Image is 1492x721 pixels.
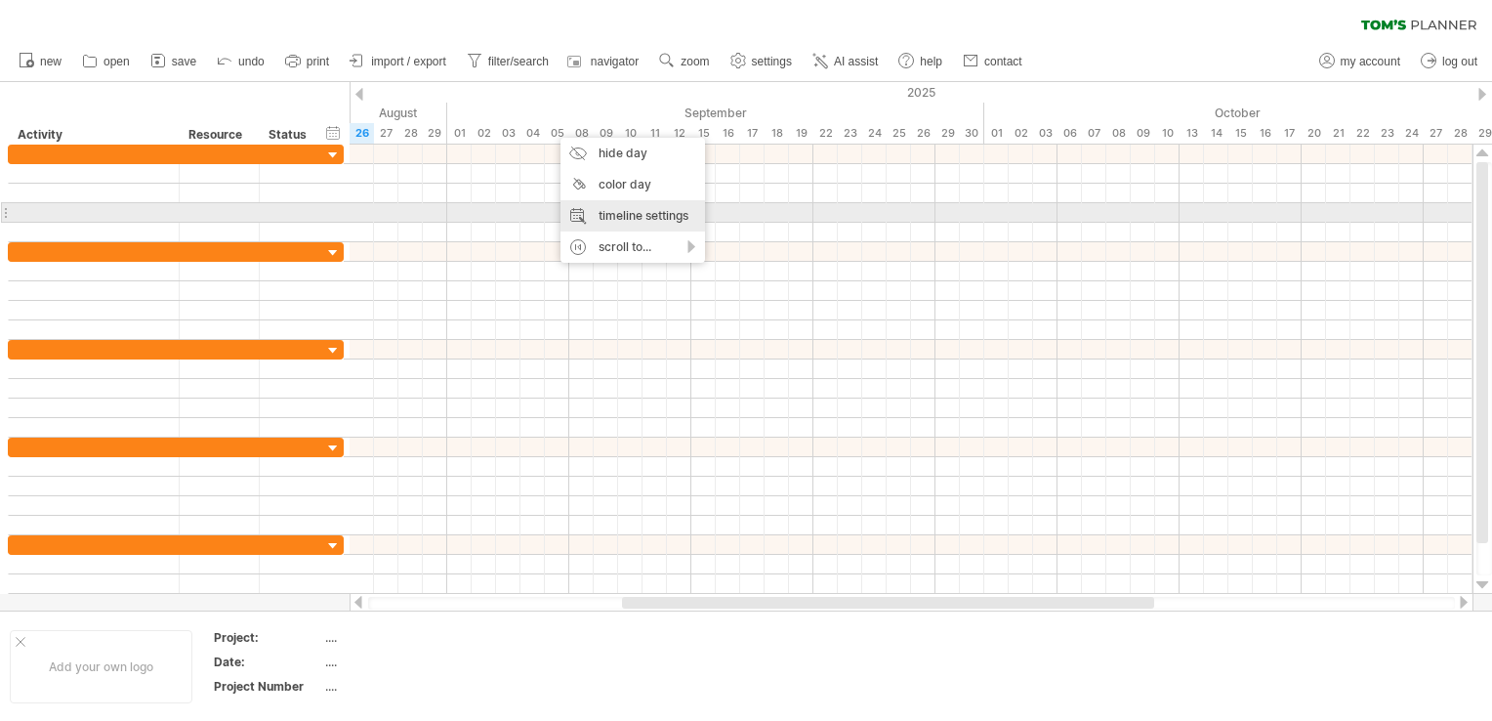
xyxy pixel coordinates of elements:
div: Monday, 22 September 2025 [813,123,838,144]
span: zoom [681,55,709,68]
div: Monday, 6 October 2025 [1057,123,1082,144]
div: Thursday, 4 September 2025 [520,123,545,144]
div: Thursday, 9 October 2025 [1131,123,1155,144]
div: Friday, 24 October 2025 [1399,123,1424,144]
div: Project Number [214,678,321,695]
span: new [40,55,62,68]
div: hide day [560,138,705,169]
span: save [172,55,196,68]
div: Tuesday, 7 October 2025 [1082,123,1106,144]
div: Monday, 1 September 2025 [447,123,472,144]
a: new [14,49,67,74]
div: Activity [18,125,168,145]
div: Thursday, 2 October 2025 [1009,123,1033,144]
div: Friday, 10 October 2025 [1155,123,1180,144]
div: Thursday, 16 October 2025 [1253,123,1277,144]
span: log out [1442,55,1477,68]
a: print [280,49,335,74]
div: Monday, 8 September 2025 [569,123,594,144]
div: Wednesday, 10 September 2025 [618,123,642,144]
a: help [893,49,948,74]
span: contact [984,55,1022,68]
div: Monday, 27 October 2025 [1424,123,1448,144]
div: Tuesday, 16 September 2025 [716,123,740,144]
div: Wednesday, 1 October 2025 [984,123,1009,144]
a: my account [1314,49,1406,74]
div: Thursday, 28 August 2025 [398,123,423,144]
a: settings [725,49,798,74]
div: Tuesday, 2 September 2025 [472,123,496,144]
div: Monday, 29 September 2025 [935,123,960,144]
div: .... [325,654,489,670]
div: Add your own logo [10,630,192,703]
div: Tuesday, 23 September 2025 [838,123,862,144]
div: Monday, 20 October 2025 [1302,123,1326,144]
div: September 2025 [447,103,984,123]
a: navigator [564,49,644,74]
div: Thursday, 23 October 2025 [1375,123,1399,144]
span: settings [752,55,792,68]
div: color day [560,169,705,200]
div: Friday, 29 August 2025 [423,123,447,144]
div: .... [325,629,489,646]
div: scroll to... [560,232,705,263]
div: Thursday, 25 September 2025 [887,123,911,144]
a: import / export [345,49,452,74]
span: AI assist [834,55,878,68]
div: Tuesday, 26 August 2025 [350,123,374,144]
span: import / export [371,55,446,68]
div: .... [325,678,489,695]
div: Tuesday, 14 October 2025 [1204,123,1228,144]
div: Wednesday, 24 September 2025 [862,123,887,144]
div: Monday, 15 September 2025 [691,123,716,144]
div: Date: [214,654,321,670]
div: Monday, 13 October 2025 [1180,123,1204,144]
div: Friday, 3 October 2025 [1033,123,1057,144]
span: navigator [591,55,639,68]
a: log out [1416,49,1483,74]
span: open [104,55,130,68]
div: Resource [188,125,248,145]
div: Thursday, 18 September 2025 [765,123,789,144]
span: my account [1341,55,1400,68]
div: Wednesday, 8 October 2025 [1106,123,1131,144]
div: Wednesday, 3 September 2025 [496,123,520,144]
div: Project: [214,629,321,646]
div: Friday, 19 September 2025 [789,123,813,144]
div: Status [269,125,311,145]
div: Tuesday, 9 September 2025 [594,123,618,144]
span: print [307,55,329,68]
div: Wednesday, 17 September 2025 [740,123,765,144]
a: contact [958,49,1028,74]
a: AI assist [808,49,884,74]
a: undo [212,49,270,74]
div: Tuesday, 30 September 2025 [960,123,984,144]
span: filter/search [488,55,549,68]
div: Tuesday, 21 October 2025 [1326,123,1350,144]
div: Friday, 17 October 2025 [1277,123,1302,144]
span: help [920,55,942,68]
div: Wednesday, 15 October 2025 [1228,123,1253,144]
div: timeline settings [560,200,705,232]
div: Tuesday, 28 October 2025 [1448,123,1472,144]
div: Friday, 26 September 2025 [911,123,935,144]
div: Thursday, 11 September 2025 [642,123,667,144]
div: Friday, 12 September 2025 [667,123,691,144]
div: Wednesday, 22 October 2025 [1350,123,1375,144]
a: open [77,49,136,74]
div: Friday, 5 September 2025 [545,123,569,144]
div: Wednesday, 27 August 2025 [374,123,398,144]
a: zoom [654,49,715,74]
a: save [145,49,202,74]
span: undo [238,55,265,68]
a: filter/search [462,49,555,74]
